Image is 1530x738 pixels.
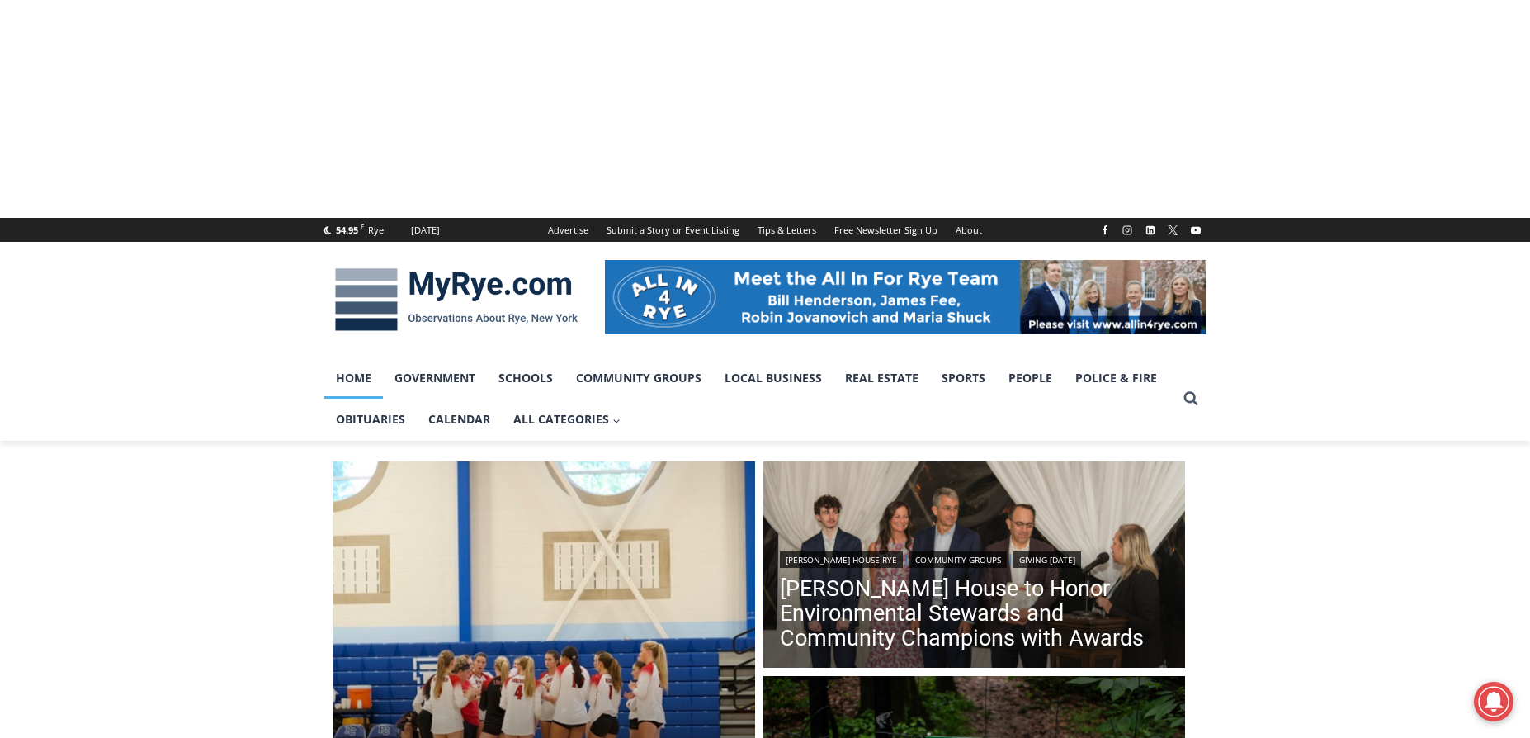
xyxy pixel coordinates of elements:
[539,218,597,242] a: Advertise
[1064,357,1169,399] a: Police & Fire
[1013,551,1081,568] a: Giving [DATE]
[502,399,632,440] a: All Categories
[833,357,930,399] a: Real Estate
[324,399,417,440] a: Obituaries
[947,218,991,242] a: About
[324,357,1176,441] nav: Primary Navigation
[748,218,825,242] a: Tips & Letters
[564,357,713,399] a: Community Groups
[1176,384,1206,414] button: View Search Form
[324,257,588,343] img: MyRye.com
[487,357,564,399] a: Schools
[825,218,947,242] a: Free Newsletter Sign Up
[539,218,991,242] nav: Secondary Navigation
[780,551,903,568] a: [PERSON_NAME] House Rye
[997,357,1064,399] a: People
[1163,220,1183,240] a: X
[1186,220,1206,240] a: YouTube
[763,461,1186,673] img: (PHOTO: Ferdinand Coghlan (Rye High School Eagle Scout), Lisa Dominici (executive director, Rye Y...
[930,357,997,399] a: Sports
[780,576,1169,650] a: [PERSON_NAME] House to Honor Environmental Stewards and Community Champions with Awards
[1095,220,1115,240] a: Facebook
[411,223,440,238] div: [DATE]
[417,399,502,440] a: Calendar
[597,218,748,242] a: Submit a Story or Event Listing
[361,221,364,230] span: F
[713,357,833,399] a: Local Business
[513,410,621,428] span: All Categories
[605,260,1206,334] img: All in for Rye
[909,551,1007,568] a: Community Groups
[324,357,383,399] a: Home
[383,357,487,399] a: Government
[763,461,1186,673] a: Read More Wainwright House to Honor Environmental Stewards and Community Champions with Awards
[336,224,358,236] span: 54.95
[1140,220,1160,240] a: Linkedin
[1117,220,1137,240] a: Instagram
[780,548,1169,568] div: | |
[368,223,384,238] div: Rye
